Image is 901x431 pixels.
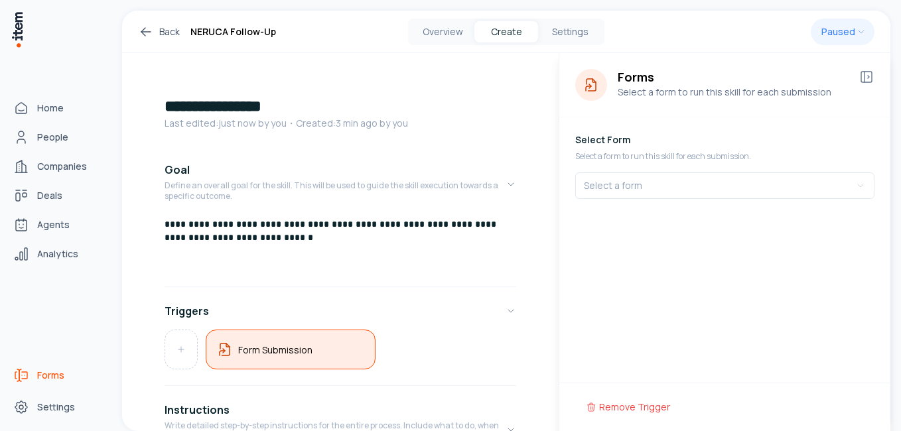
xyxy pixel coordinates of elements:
h4: Triggers [165,303,209,319]
a: Back [138,24,180,40]
p: Select a form to run this skill for each submission [618,85,848,99]
button: Remove Trigger [575,394,681,420]
span: Settings [37,400,75,414]
h5: Form Submission [238,343,312,356]
a: Agents [8,212,109,238]
h4: Instructions [165,402,230,418]
h3: Forms [618,69,848,85]
button: Create [474,21,538,42]
h5: Select Form [575,133,874,146]
span: Companies [37,160,87,173]
a: Companies [8,153,109,180]
div: Triggers [165,330,516,380]
span: Agents [37,218,70,231]
button: Overview [411,21,474,42]
a: Forms [8,362,109,389]
a: Home [8,95,109,121]
a: People [8,124,109,151]
div: GoalDefine an overall goal for the skill. This will be used to guide the skill execution towards ... [165,217,516,281]
p: Last edited: just now by you ・Created: 3 min ago by you [165,117,516,130]
h1: NERUCA Follow-Up [190,24,276,40]
span: People [37,131,68,144]
a: Settings [8,394,109,420]
button: Triggers [165,292,516,330]
span: Home [37,101,64,115]
p: Select a form to run this skill for each submission. [575,151,874,162]
h4: Goal [165,162,190,178]
img: Item Brain Logo [11,11,24,48]
a: Analytics [8,241,109,267]
button: Settings [538,21,602,42]
button: GoalDefine an overall goal for the skill. This will be used to guide the skill execution towards ... [165,151,516,217]
span: Deals [37,189,62,202]
span: Forms [37,369,64,382]
a: Deals [8,182,109,209]
p: Define an overall goal for the skill. This will be used to guide the skill execution towards a sp... [165,180,506,202]
span: Analytics [37,247,78,261]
